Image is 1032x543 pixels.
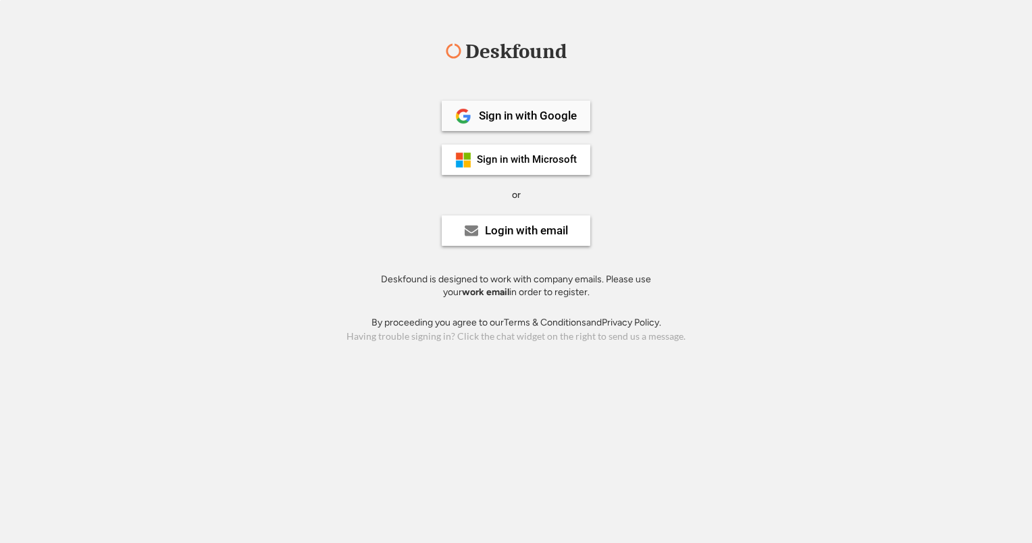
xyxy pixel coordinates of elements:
img: ms-symbollockup_mssymbol_19.png [455,152,471,168]
div: Sign in with Google [479,110,577,122]
div: Deskfound [459,41,573,62]
img: 1024px-Google__G__Logo.svg.png [455,108,471,124]
div: Sign in with Microsoft [477,155,577,165]
div: Deskfound is designed to work with company emails. Please use your in order to register. [364,273,668,299]
strong: work email [462,286,509,298]
a: Privacy Policy. [602,317,661,328]
div: Login with email [485,225,568,236]
div: By proceeding you agree to our and [371,316,661,330]
a: Terms & Conditions [504,317,586,328]
div: or [512,188,521,202]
